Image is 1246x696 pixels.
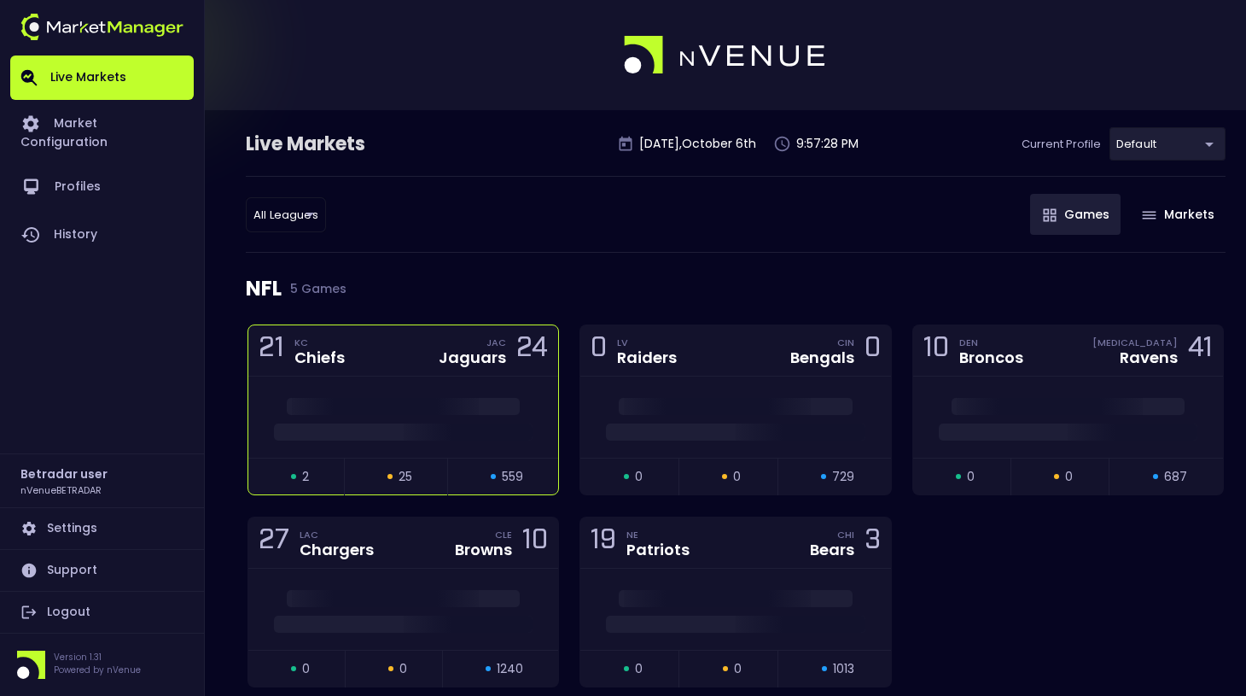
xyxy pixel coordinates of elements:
img: gameIcon [1142,211,1156,219]
span: 0 [1065,468,1073,486]
a: History [10,211,194,259]
div: LV [617,336,677,349]
img: gameIcon [1043,208,1057,222]
div: 10 [923,335,949,366]
span: 0 [635,660,643,678]
div: 24 [516,335,548,366]
div: Broncos [959,350,1023,366]
div: DEN [959,336,1023,349]
a: Settings [10,508,194,549]
span: 559 [502,468,523,486]
div: [MEDICAL_DATA] [1092,336,1178,349]
h3: nVenueBETRADAR [20,483,102,496]
span: 0 [734,660,742,678]
div: 21 [259,335,284,366]
div: Patriots [626,542,690,558]
div: 10 [522,527,548,559]
div: 27 [259,527,289,559]
div: Chargers [300,542,374,558]
p: 9:57:28 PM [796,135,859,153]
a: Market Configuration [10,100,194,163]
img: logo [624,36,827,75]
span: 1013 [833,660,854,678]
button: Games [1030,194,1121,235]
div: 41 [1188,335,1213,366]
div: Ravens [1120,350,1178,366]
p: [DATE] , October 6 th [639,135,756,153]
span: 729 [832,468,854,486]
span: 0 [967,468,975,486]
span: 0 [399,660,407,678]
div: Jaguars [439,350,506,366]
p: Current Profile [1022,136,1101,153]
span: 0 [733,468,741,486]
div: CIN [837,336,854,349]
div: Version 1.31Powered by nVenue [10,651,194,679]
div: 3 [865,527,881,559]
div: NE [626,528,690,541]
div: CHI [837,528,854,541]
div: JAC [486,336,506,349]
span: 1240 [497,660,523,678]
a: Logout [10,592,194,633]
span: 687 [1164,468,1187,486]
span: 25 [399,468,412,486]
div: default [1109,127,1226,161]
div: Live Markets [246,131,454,158]
div: Raiders [617,350,677,366]
p: Version 1.31 [54,651,141,664]
span: 0 [302,660,310,678]
button: Markets [1129,194,1226,235]
a: Support [10,550,194,591]
div: 0 [591,335,607,366]
img: logo [20,14,183,40]
span: 2 [302,468,309,486]
div: CLE [495,528,512,541]
a: Live Markets [10,56,194,100]
div: default [246,197,326,232]
div: 19 [591,527,616,559]
div: Bears [810,542,854,558]
div: Bengals [790,350,854,366]
p: Powered by nVenue [54,664,141,676]
span: 0 [635,468,643,486]
a: Profiles [10,163,194,211]
h2: Betradar user [20,465,108,483]
div: NFL [246,253,1226,325]
div: 0 [865,335,881,366]
div: LAC [300,528,374,541]
div: KC [294,336,345,349]
div: Chiefs [294,350,345,366]
span: 5 Games [282,282,346,295]
div: Browns [455,542,512,558]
